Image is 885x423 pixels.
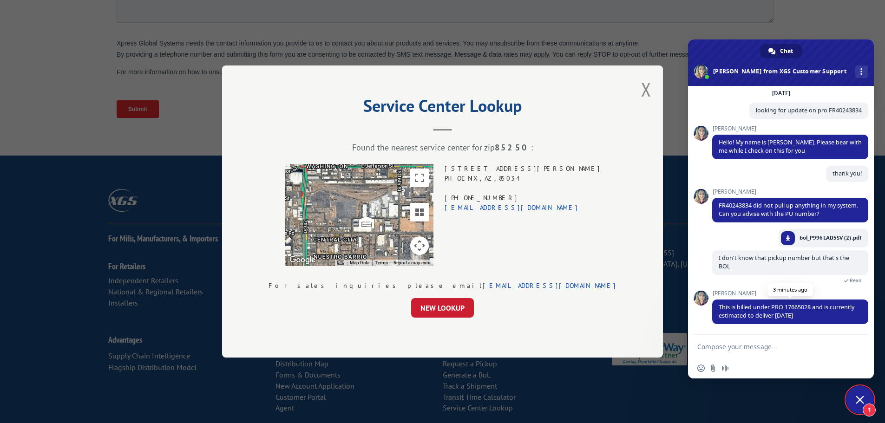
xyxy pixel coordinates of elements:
button: Close modal [641,77,651,102]
h2: Service Center Lookup [269,99,616,117]
strong: 85250 [495,142,531,153]
a: Terms (opens in new tab) [375,260,388,265]
div: Chat [760,44,802,58]
a: Report a map error [393,260,431,265]
div: [STREET_ADDRESS][PERSON_NAME] PHOENIX , AZ , 85034 [PHONE_NUMBER] [445,164,601,266]
span: Phone number [330,39,370,46]
button: Toggle fullscreen view [410,169,429,187]
div: Found the nearest service center for zip : [269,142,616,153]
button: Map Data [350,260,369,266]
textarea: Compose your message... [697,343,844,351]
div: For sales inquiries please email [269,281,616,291]
span: This is billed under PRO 17665028 and is currently estimated to deliver [DATE] [719,303,854,319]
div: More channels [855,65,868,78]
span: thank you! [833,169,862,177]
span: bol_P996EAB5SV (2).pdf [800,234,861,242]
input: Contact by Phone [333,104,339,110]
span: [PERSON_NAME] [712,189,868,195]
span: Contact Preference [330,77,382,84]
a: [EMAIL_ADDRESS][DOMAIN_NAME] [483,281,616,290]
img: svg%3E [359,215,374,230]
span: I don't know that pickup number but that's the BOL [719,254,849,270]
input: Contact by Email [333,91,339,98]
span: Contact by Email [341,92,387,99]
span: Send a file [709,364,717,372]
span: Audio message [721,364,729,372]
div: Close chat [846,386,874,414]
span: Insert an emoji [697,364,705,372]
span: FR40243834 did not pull up anything in my system. Can you advise with the PU number? [719,202,858,218]
img: Google [287,254,318,266]
span: Last name [330,1,359,8]
span: [PERSON_NAME] [712,290,868,297]
span: [PERSON_NAME] [712,125,868,132]
span: Chat [780,44,793,58]
a: Open this area in Google Maps (opens a new window) [287,254,318,266]
span: looking for update on pro FR40243834 [756,106,862,114]
div: [DATE] [772,91,790,96]
span: Contact by Phone [341,104,389,111]
button: NEW LOOKUP [411,298,474,318]
span: Read [850,277,862,284]
button: Map camera controls [410,236,429,255]
span: 1 [863,403,876,416]
a: [EMAIL_ADDRESS][DOMAIN_NAME] [445,203,578,212]
span: Hello! My name is [PERSON_NAME]. Please bear with me while I check on this for you [719,138,862,155]
button: Keyboard shortcuts [337,260,344,266]
button: Tilt map [410,203,429,221]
